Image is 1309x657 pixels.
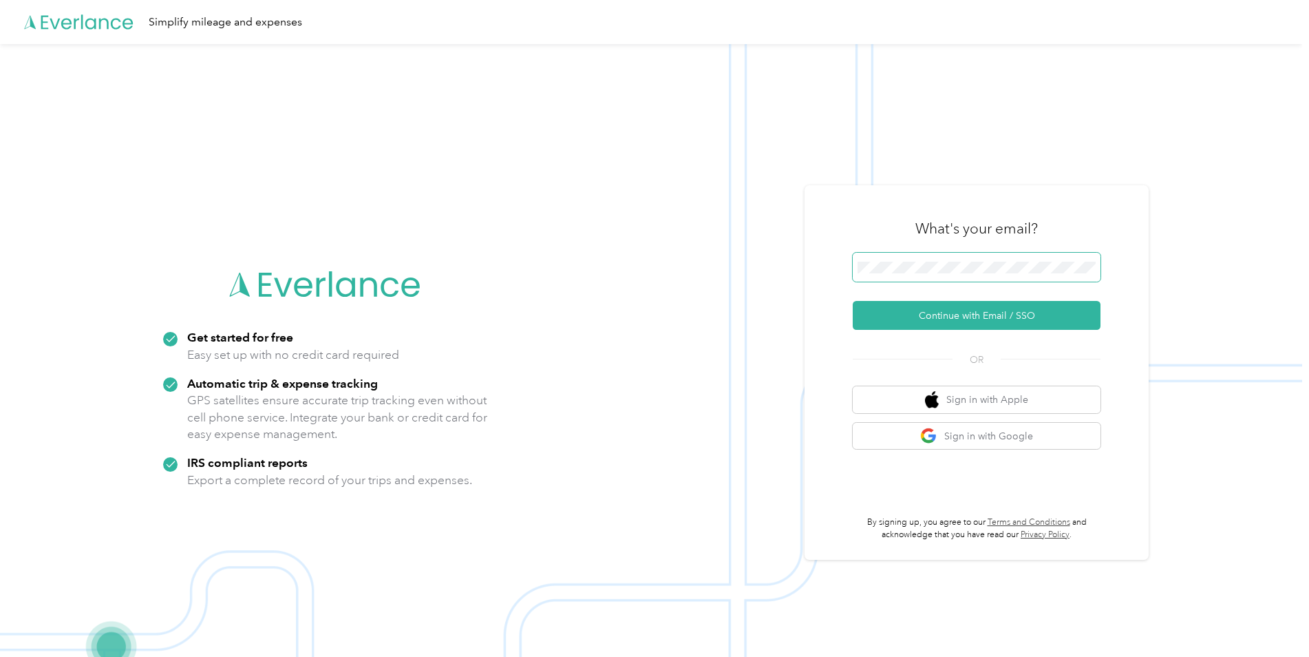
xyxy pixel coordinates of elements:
p: GPS satellites ensure accurate trip tracking even without cell phone service. Integrate your bank... [187,392,488,443]
a: Terms and Conditions [988,517,1070,528]
p: Export a complete record of your trips and expenses. [187,472,472,489]
button: Continue with Email / SSO [853,301,1100,330]
img: apple logo [925,391,939,408]
button: google logoSign in with Google [853,423,1100,450]
span: OR [953,353,1001,367]
button: apple logoSign in with Apple [853,386,1100,413]
p: By signing up, you agree to our and acknowledge that you have read our . [853,517,1100,541]
strong: IRS compliant reports [187,455,308,470]
strong: Get started for free [187,330,293,344]
p: Easy set up with no credit card required [187,346,399,364]
a: Privacy Policy [1021,530,1069,540]
div: Simplify mileage and expenses [149,14,302,31]
img: google logo [920,428,937,445]
strong: Automatic trip & expense tracking [187,376,378,390]
h3: What's your email? [915,219,1038,238]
